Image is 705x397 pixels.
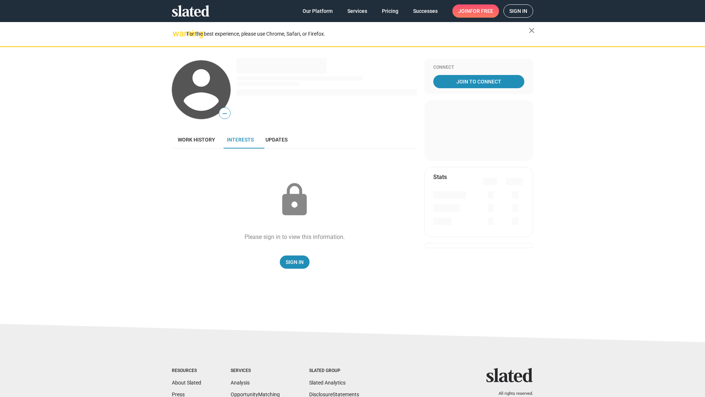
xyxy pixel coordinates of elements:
[503,4,533,18] a: Sign in
[221,131,260,149] a: Interests
[382,4,398,18] span: Pricing
[470,4,493,18] span: for free
[227,137,254,143] span: Interests
[435,75,523,88] span: Join To Connect
[286,255,304,269] span: Sign In
[245,233,345,241] div: Please sign in to view this information.
[276,182,313,218] mat-icon: lock
[260,131,293,149] a: Updates
[509,5,527,17] span: Sign in
[458,4,493,18] span: Join
[231,380,250,386] a: Analysis
[178,137,215,143] span: Work history
[303,4,333,18] span: Our Platform
[297,4,339,18] a: Our Platform
[172,368,201,374] div: Resources
[433,173,447,181] mat-card-title: Stats
[527,26,536,35] mat-icon: close
[347,4,367,18] span: Services
[231,368,280,374] div: Services
[173,29,181,38] mat-icon: warning
[407,4,444,18] a: Successes
[187,29,529,39] div: For the best experience, please use Chrome, Safari, or Firefox.
[219,109,230,118] span: —
[341,4,373,18] a: Services
[172,380,201,386] a: About Slated
[433,75,524,88] a: Join To Connect
[265,137,288,143] span: Updates
[433,65,524,71] div: Connect
[376,4,404,18] a: Pricing
[280,255,310,269] a: Sign In
[413,4,438,18] span: Successes
[309,380,346,386] a: Slated Analytics
[172,131,221,149] a: Work history
[309,368,359,374] div: Slated Group
[452,4,499,18] a: Joinfor free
